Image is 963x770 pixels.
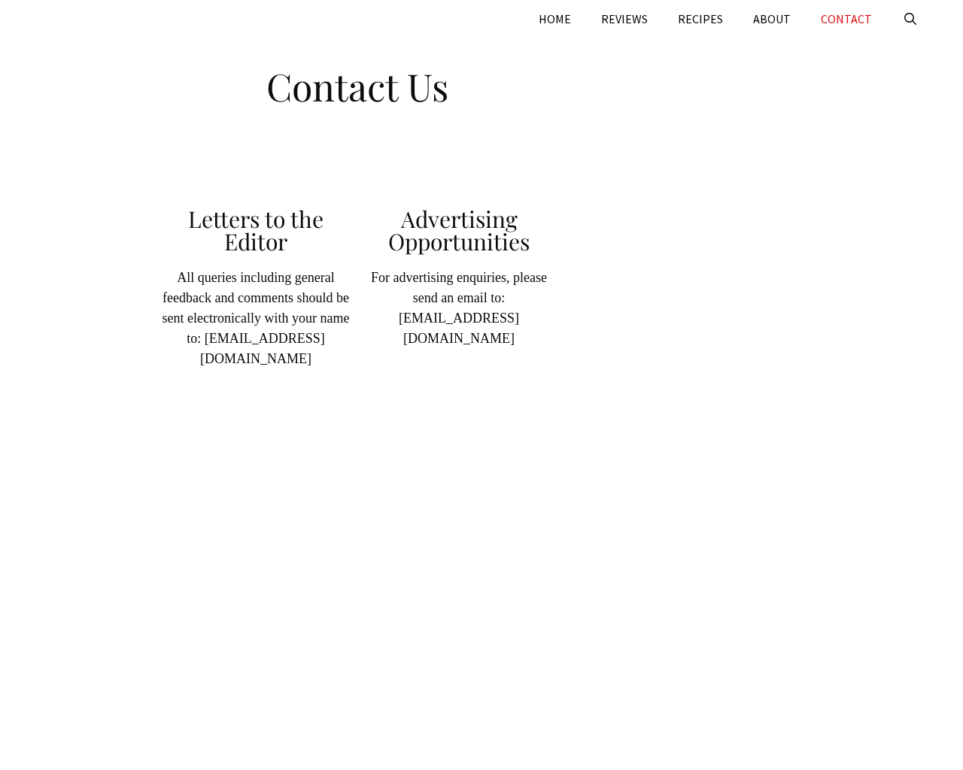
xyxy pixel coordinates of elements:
h2: Letters to the Editor [162,208,350,253]
p: All queries including general feedback and comments should be sent electronically with your name ... [162,268,350,369]
h2: Advertising Opportunities [365,208,553,253]
h1: Contact Us [41,53,673,113]
p: For advertising enquiries, please send an email to: [EMAIL_ADDRESS][DOMAIN_NAME] [365,268,553,349]
iframe: Advertisement [707,60,910,511]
